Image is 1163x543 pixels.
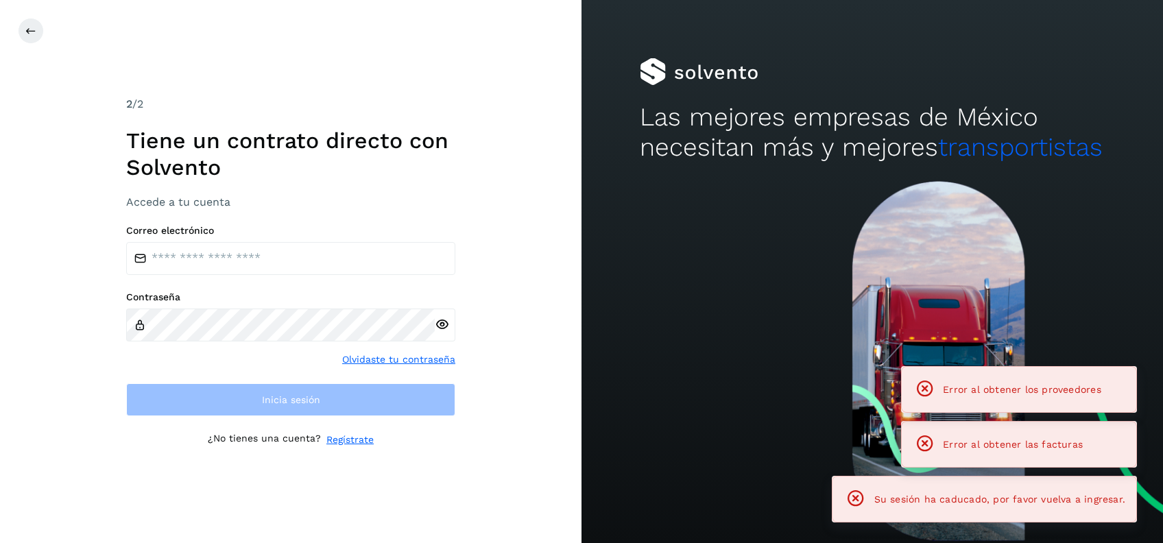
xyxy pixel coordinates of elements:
[640,102,1105,163] h2: Las mejores empresas de México necesitan más y mejores
[943,384,1101,395] span: Error al obtener los proveedores
[342,352,455,367] a: Olvidaste tu contraseña
[126,383,455,416] button: Inicia sesión
[943,439,1083,450] span: Error al obtener las facturas
[874,494,1125,505] span: Su sesión ha caducado, por favor vuelva a ingresar.
[126,97,132,110] span: 2
[208,433,321,447] p: ¿No tienes una cuenta?
[938,132,1103,162] span: transportistas
[126,128,455,180] h1: Tiene un contrato directo con Solvento
[262,395,320,405] span: Inicia sesión
[126,291,455,303] label: Contraseña
[126,225,455,237] label: Correo electrónico
[126,96,455,112] div: /2
[126,195,455,208] h3: Accede a tu cuenta
[326,433,374,447] a: Regístrate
